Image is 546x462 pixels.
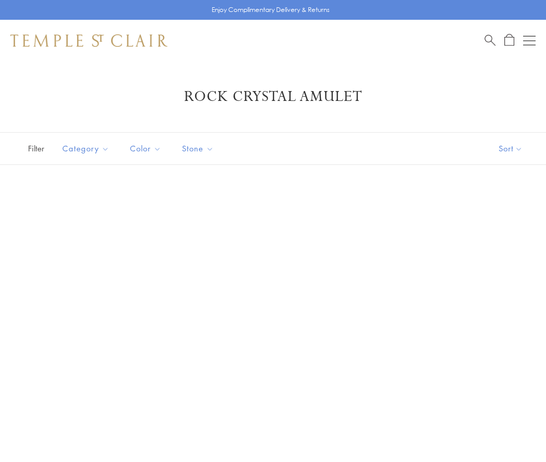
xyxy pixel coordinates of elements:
[125,142,169,155] span: Color
[57,142,117,155] span: Category
[174,137,222,160] button: Stone
[26,87,520,106] h1: Rock Crystal Amulet
[122,137,169,160] button: Color
[475,133,546,164] button: Show sort by
[10,34,167,47] img: Temple St. Clair
[485,34,496,47] a: Search
[177,142,222,155] span: Stone
[55,137,117,160] button: Category
[504,34,514,47] a: Open Shopping Bag
[523,34,536,47] button: Open navigation
[212,5,330,15] p: Enjoy Complimentary Delivery & Returns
